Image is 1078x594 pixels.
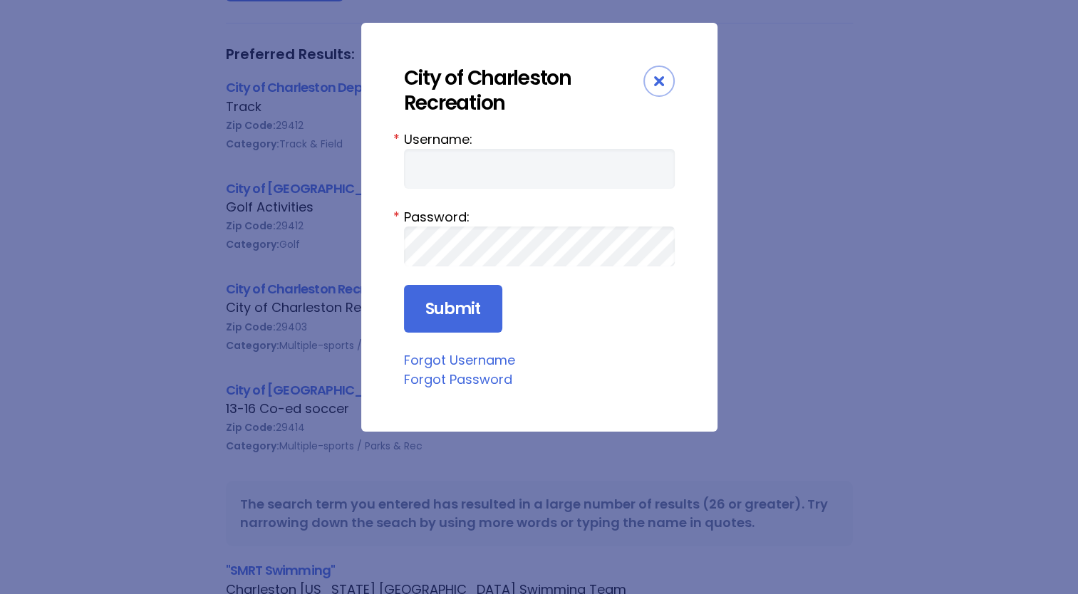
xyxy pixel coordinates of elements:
[643,66,675,97] div: Close
[404,130,675,149] label: Username:
[404,66,643,115] div: City of Charleston Recreation
[404,370,512,388] a: Forgot Password
[404,207,675,226] label: Password:
[404,351,515,369] a: Forgot Username
[404,285,502,333] input: Submit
